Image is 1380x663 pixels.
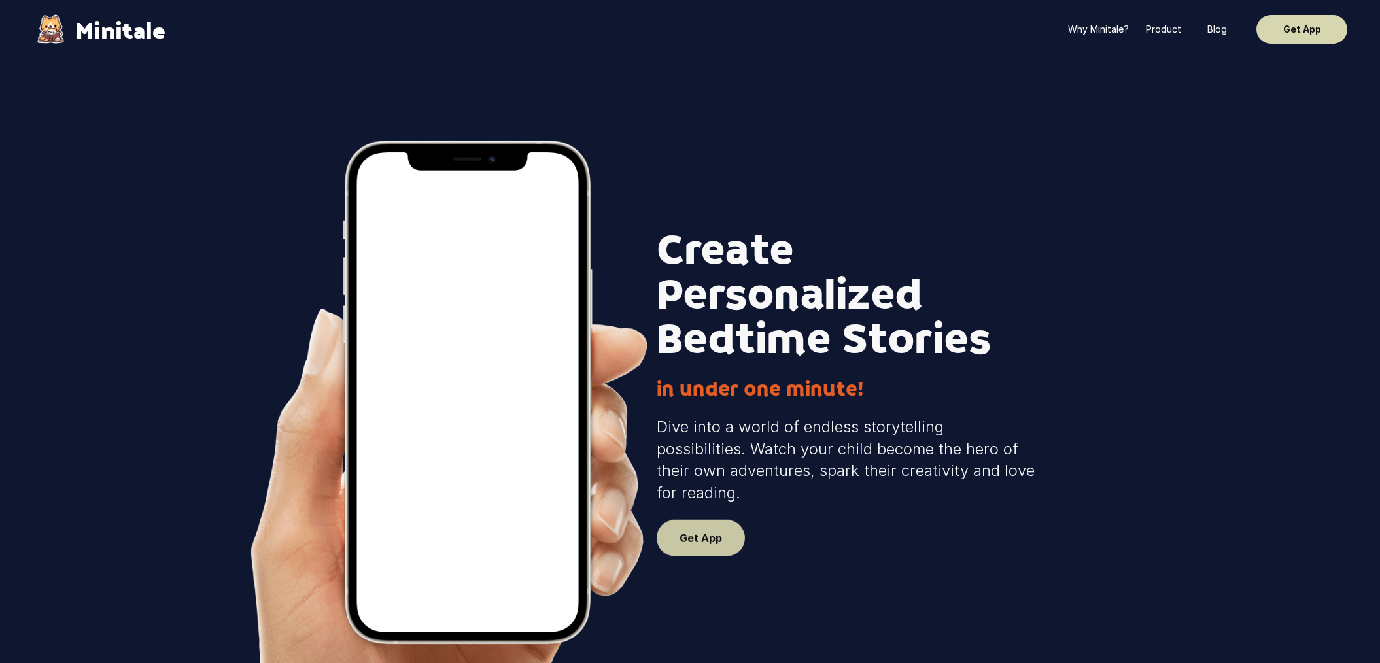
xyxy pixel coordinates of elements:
a: Why Minitale? [1071,23,1127,36]
h4: in under one minute! [657,377,1037,400]
p: Dive into a world of endless storytelling possibilities. Watch your child become the hero of thei... [657,416,1037,503]
a: Blog [1200,23,1234,36]
img: Minitale [33,11,69,47]
p: Blog [1207,24,1227,36]
button: Get App [657,520,745,556]
p: Get App [1283,23,1321,36]
p: Minitale [75,18,165,41]
p: Why Minitale? [1068,24,1129,36]
p: Get App [680,532,722,545]
a: Product [1147,23,1181,36]
p: Product [1146,24,1181,36]
button: Get App [1256,15,1347,44]
a: MinitaleMinitale [33,11,183,47]
h1: Create Personalized Bedtime Stories [657,228,1037,362]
